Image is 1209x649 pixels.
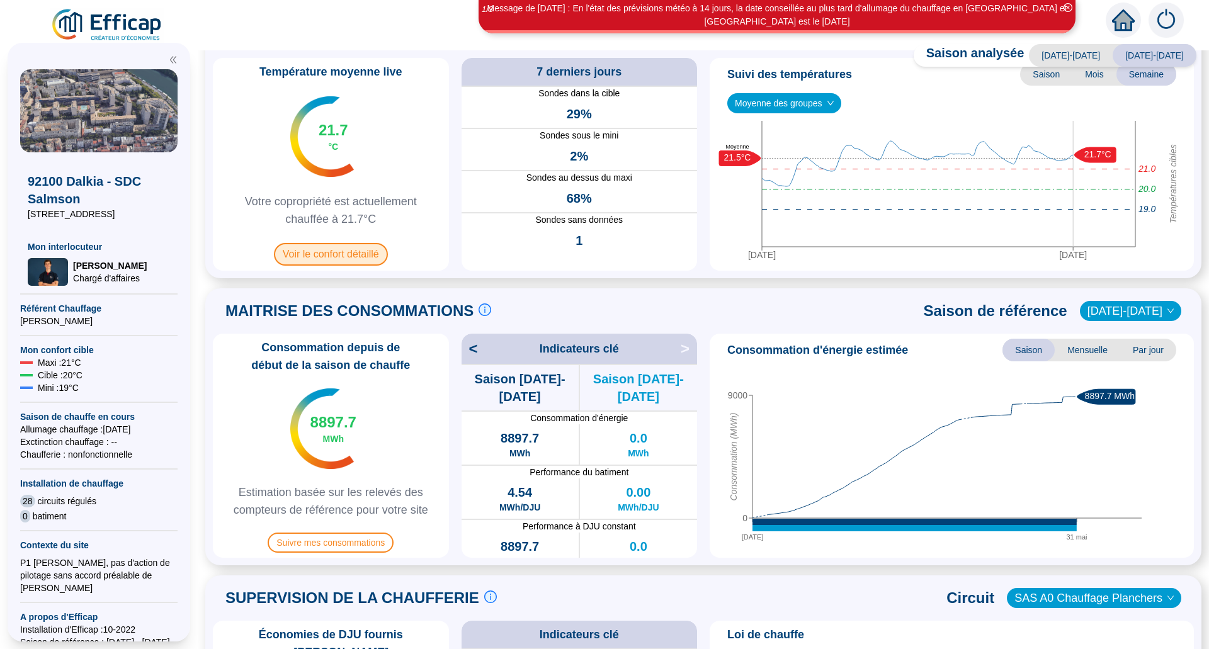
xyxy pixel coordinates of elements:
span: MAITRISE DES CONSOMMATIONS [225,301,474,321]
span: Mon interlocuteur [28,240,170,253]
i: 1 / 3 [482,4,493,14]
span: Saison de chauffe en cours [20,410,178,423]
span: MWh [628,447,649,460]
img: indicateur températures [290,388,354,469]
tspan: [DATE] [748,250,776,260]
span: 2% [570,147,588,165]
span: MWh [509,447,530,460]
span: Performance du batiment [462,466,698,478]
span: 0.0 [630,538,647,555]
span: home [1112,9,1135,31]
span: Maxi : 21 °C [38,356,81,369]
span: Votre copropriété est actuellement chauffée à 21.7°C [218,193,444,228]
span: 8897.7 [501,429,539,447]
span: Circuit [946,588,994,608]
span: down [1167,594,1174,602]
span: Exctinction chauffage : -- [20,436,178,448]
tspan: 0 [742,513,747,523]
span: 21.7 [319,120,348,140]
span: 0.0 [630,429,647,447]
span: A propos d'Efficap [20,611,178,623]
span: Loi de chauffe [727,626,804,643]
span: > [681,339,697,359]
span: Cible : 20 °C [38,369,82,381]
div: P1 [PERSON_NAME], pas d'action de pilotage sans accord préalable de [PERSON_NAME] [20,556,178,594]
span: [STREET_ADDRESS] [28,208,170,220]
span: Sondes au dessus du maxi [462,171,698,184]
span: Contexte du site [20,539,178,551]
span: Saison [DATE]-[DATE] [462,370,579,405]
span: MWh [628,555,649,568]
tspan: Consommation (MWh) [729,413,739,501]
span: 0 [20,510,30,522]
span: 1 [576,232,582,249]
span: SUPERVISION DE LA CHAUFFERIE [225,588,479,608]
span: Sondes dans la cible [462,87,698,100]
span: batiment [33,510,67,522]
span: Mensuelle [1055,339,1120,361]
span: Installation de chauffage [20,477,178,490]
text: 21.5°C [724,152,751,162]
div: Message de [DATE] : En l'état des prévisions météo à 14 jours, la date conseillée au plus tard d'... [480,2,1074,28]
span: Moyenne des groupes [735,94,834,113]
span: Saison de référence [924,301,1067,321]
span: Chargé d'affaires [73,272,147,285]
span: MWh/DJU [499,501,540,514]
tspan: 19.0 [1138,205,1155,215]
span: Estimation basée sur les relevés des compteurs de référence pour votre site [218,483,444,519]
span: Saison [1020,63,1072,86]
span: Par jour [1120,339,1176,361]
span: MWh [323,432,344,445]
span: Référent Chauffage [20,302,178,315]
span: Mini : 19 °C [38,381,79,394]
span: 29% [567,105,592,123]
span: Température moyenne live [252,63,410,81]
text: 8897.7 MWh [1085,391,1135,401]
span: Suivi des températures [727,65,852,83]
span: [DATE]-[DATE] [1029,44,1113,67]
span: Suivre mes consommations [268,533,394,553]
span: Mon confort cible [20,344,178,356]
tspan: 31 mai [1066,533,1087,541]
span: Consommation d'énergie estimée [727,341,908,359]
span: Allumage chauffage : [DATE] [20,423,178,436]
span: 7 derniers jours [536,63,622,81]
span: < [462,339,478,359]
span: Chaufferie : non fonctionnelle [20,448,178,461]
span: circuits régulés [38,495,96,507]
span: 28 [20,495,35,507]
span: 68% [567,189,592,207]
span: 2021-2022 [1087,302,1174,320]
span: 92100 Dalkia - SDC Salmson [28,172,170,208]
span: Sondes sans données [462,213,698,227]
span: MWh/DJU [618,501,659,514]
span: Saison [1002,339,1055,361]
span: down [827,99,834,107]
span: Semaine [1116,63,1176,86]
span: Saison analysée [914,44,1025,67]
img: efficap energie logo [50,8,164,43]
span: MWh [509,555,530,568]
span: Consommation d'énergie [462,412,698,424]
span: Consommation depuis de début de la saison de chauffe [218,339,444,374]
span: Indicateurs clé [540,340,619,358]
span: Mois [1072,63,1116,86]
tspan: [DATE] [742,533,764,541]
span: Indicateurs clé [540,626,619,643]
span: [DATE]-[DATE] [1113,44,1196,67]
tspan: 20.0 [1138,184,1155,195]
img: Chargé d'affaires [28,258,68,285]
tspan: 21.0 [1138,164,1155,174]
span: Installation d'Efficap : 10-2022 [20,623,178,636]
span: down [1167,307,1174,315]
span: close-circle [1064,3,1072,12]
text: 21.7°C [1084,149,1111,159]
span: 0.00 [626,483,650,501]
span: SAS A0 Chauffage Planchers [1014,589,1174,607]
tspan: 9000 [728,390,747,400]
span: Sondes sous le mini [462,129,698,142]
span: 8897.7 [310,412,356,432]
span: 8897.7 [501,538,539,555]
span: 4.54 [508,483,532,501]
span: [PERSON_NAME] [73,259,147,272]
